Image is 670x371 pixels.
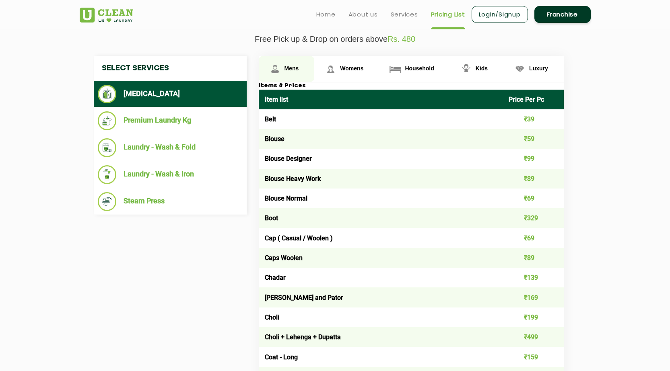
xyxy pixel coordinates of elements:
[472,6,528,23] a: Login/Signup
[534,6,591,23] a: Franchise
[259,169,503,189] td: Blouse Heavy Work
[348,10,378,19] a: About us
[503,347,564,367] td: ₹159
[80,35,591,44] p: Free Pick up & Drop on orders above
[503,129,564,149] td: ₹59
[98,192,117,211] img: Steam Press
[259,82,564,90] h3: Items & Prices
[80,8,133,23] img: UClean Laundry and Dry Cleaning
[431,10,465,19] a: Pricing List
[98,85,117,103] img: Dry Cleaning
[340,65,363,72] span: Womens
[98,138,117,157] img: Laundry - Wash & Fold
[98,111,117,130] img: Premium Laundry Kg
[503,287,564,307] td: ₹169
[503,228,564,248] td: ₹69
[98,111,243,130] li: Premium Laundry Kg
[503,109,564,129] td: ₹39
[259,248,503,268] td: Caps Woolen
[503,169,564,189] td: ₹89
[503,268,564,287] td: ₹139
[503,327,564,347] td: ₹499
[259,327,503,347] td: Choli + Lehenga + Dupatta
[98,138,243,157] li: Laundry - Wash & Fold
[259,268,503,287] td: Chadar
[98,192,243,211] li: Steam Press
[98,165,117,184] img: Laundry - Wash & Iron
[268,62,282,76] img: Mens
[388,35,415,43] span: Rs. 480
[98,165,243,184] li: Laundry - Wash & Iron
[316,10,336,19] a: Home
[98,85,243,103] li: [MEDICAL_DATA]
[503,189,564,208] td: ₹69
[259,307,503,327] td: Choli
[503,208,564,228] td: ₹329
[259,208,503,228] td: Boot
[513,62,527,76] img: Luxury
[503,149,564,168] td: ₹99
[259,228,503,248] td: Cap ( Casual / Woolen )
[388,62,402,76] img: Household
[259,90,503,109] th: Item list
[529,65,548,72] span: Luxury
[259,109,503,129] td: Belt
[476,65,488,72] span: Kids
[284,65,299,72] span: Mens
[459,62,473,76] img: Kids
[259,189,503,208] td: Blouse Normal
[405,65,434,72] span: Household
[324,62,338,76] img: Womens
[259,149,503,168] td: Blouse Designer
[259,129,503,149] td: Blouse
[503,90,564,109] th: Price Per Pc
[391,10,418,19] a: Services
[503,248,564,268] td: ₹89
[94,56,247,81] h4: Select Services
[503,307,564,327] td: ₹199
[259,287,503,307] td: [PERSON_NAME] and Pator
[259,347,503,367] td: Coat - Long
